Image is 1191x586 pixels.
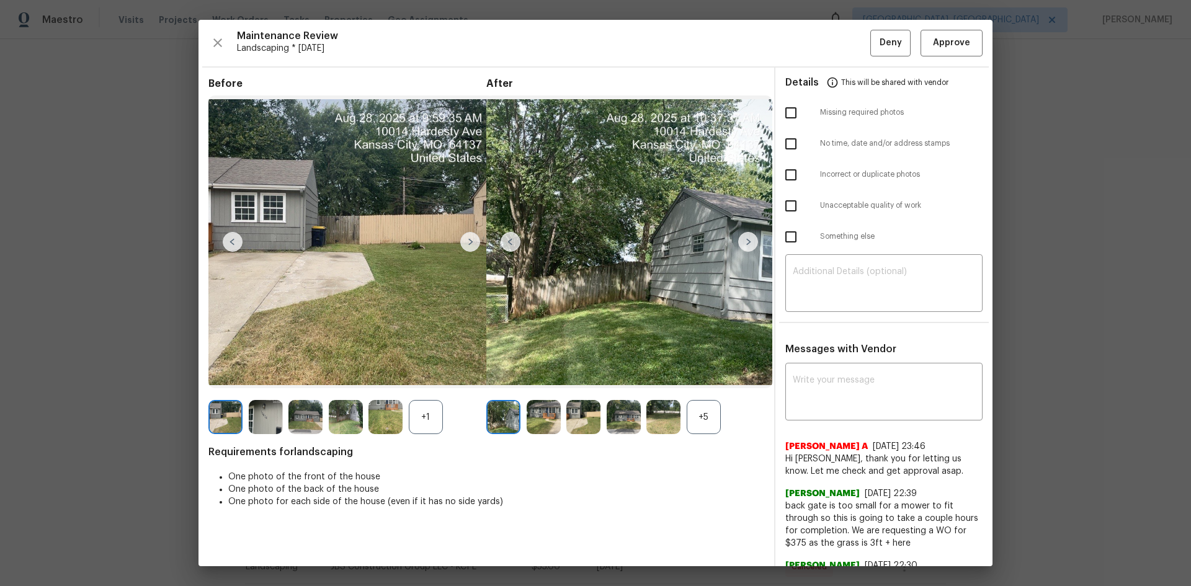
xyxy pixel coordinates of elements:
[775,221,993,252] div: Something else
[820,200,983,211] span: Unacceptable quality of work
[820,138,983,149] span: No time, date and/or address stamps
[921,30,983,56] button: Approve
[775,190,993,221] div: Unacceptable quality of work
[460,232,480,252] img: right-chevron-button-url
[208,78,486,90] span: Before
[933,35,970,51] span: Approve
[785,68,819,97] span: Details
[775,128,993,159] div: No time, date and/or address stamps
[785,344,896,354] span: Messages with Vendor
[865,489,917,498] span: [DATE] 22:39
[738,232,758,252] img: right-chevron-button-url
[785,440,868,453] span: [PERSON_NAME] A
[237,30,870,42] span: Maintenance Review
[228,495,764,508] li: One photo for each side of the house (even if it has no side yards)
[687,400,721,434] div: +5
[775,159,993,190] div: Incorrect or duplicate photos
[785,559,860,572] span: [PERSON_NAME]
[880,35,902,51] span: Deny
[820,107,983,118] span: Missing required photos
[873,442,926,451] span: [DATE] 23:46
[208,446,764,458] span: Requirements for landscaping
[820,231,983,242] span: Something else
[486,78,764,90] span: After
[785,487,860,500] span: [PERSON_NAME]
[409,400,443,434] div: +1
[228,483,764,495] li: One photo of the back of the house
[501,232,520,252] img: left-chevron-button-url
[785,500,983,549] span: back gate is too small for a mower to fit through so this is going to take a couple hours for com...
[865,561,917,570] span: [DATE] 22:30
[841,68,948,97] span: This will be shared with vendor
[820,169,983,180] span: Incorrect or duplicate photos
[785,453,983,477] span: Hi [PERSON_NAME], thank you for letting us know. Let me check and get approval asap.
[223,232,243,252] img: left-chevron-button-url
[870,30,911,56] button: Deny
[228,471,764,483] li: One photo of the front of the house
[775,97,993,128] div: Missing required photos
[237,42,870,55] span: Landscaping * [DATE]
